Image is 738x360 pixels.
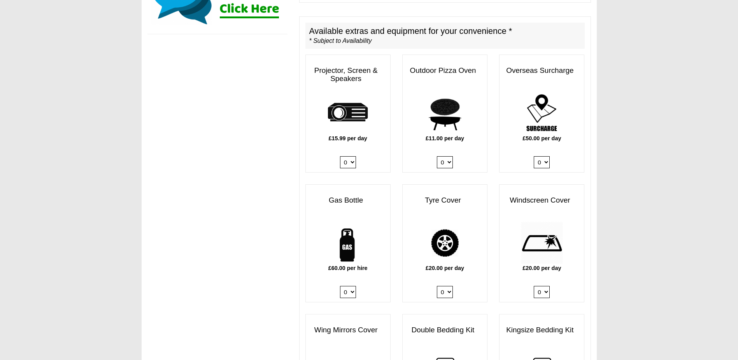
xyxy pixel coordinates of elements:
h3: Overseas Surcharge [500,63,584,79]
img: pizza.png [424,92,466,134]
b: £20.00 per day [426,265,464,271]
i: * Subject to Availability [309,37,372,44]
b: £50.00 per day [522,135,561,141]
h3: Wing Mirrors Cover [306,322,390,338]
h3: Kingsize Bedding Kit [500,322,584,338]
h2: Available extras and equipment for your convenience * [305,23,585,49]
img: projector.png [327,92,369,134]
img: tyre.png [424,222,466,264]
h3: Windscreen Cover [500,192,584,208]
img: windscreen.png [521,222,563,264]
img: gas-bottle.png [327,222,369,264]
h3: Gas Bottle [306,192,390,208]
h3: Projector, Screen & Speakers [306,63,390,87]
b: £60.00 per hire [328,265,368,271]
h3: Outdoor Pizza Oven [403,63,487,79]
h3: Tyre Cover [403,192,487,208]
b: £20.00 per day [522,265,561,271]
img: surcharge.png [521,92,563,134]
b: £11.00 per day [426,135,464,141]
h3: Double Bedding Kit [403,322,487,338]
b: £15.99 per day [329,135,367,141]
